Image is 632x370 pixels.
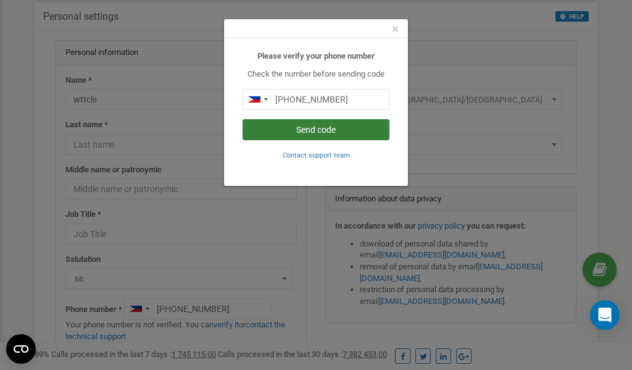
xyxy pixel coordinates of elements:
[283,151,350,159] small: Contact support team
[392,22,399,36] span: ×
[243,90,272,109] div: Telephone country code
[257,51,375,61] b: Please verify your phone number
[243,69,389,80] p: Check the number before sending code
[6,334,36,364] button: Open CMP widget
[392,23,399,36] button: Close
[243,89,389,110] input: 0905 123 4567
[590,300,620,330] div: Open Intercom Messenger
[283,150,350,159] a: Contact support team
[243,119,389,140] button: Send code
